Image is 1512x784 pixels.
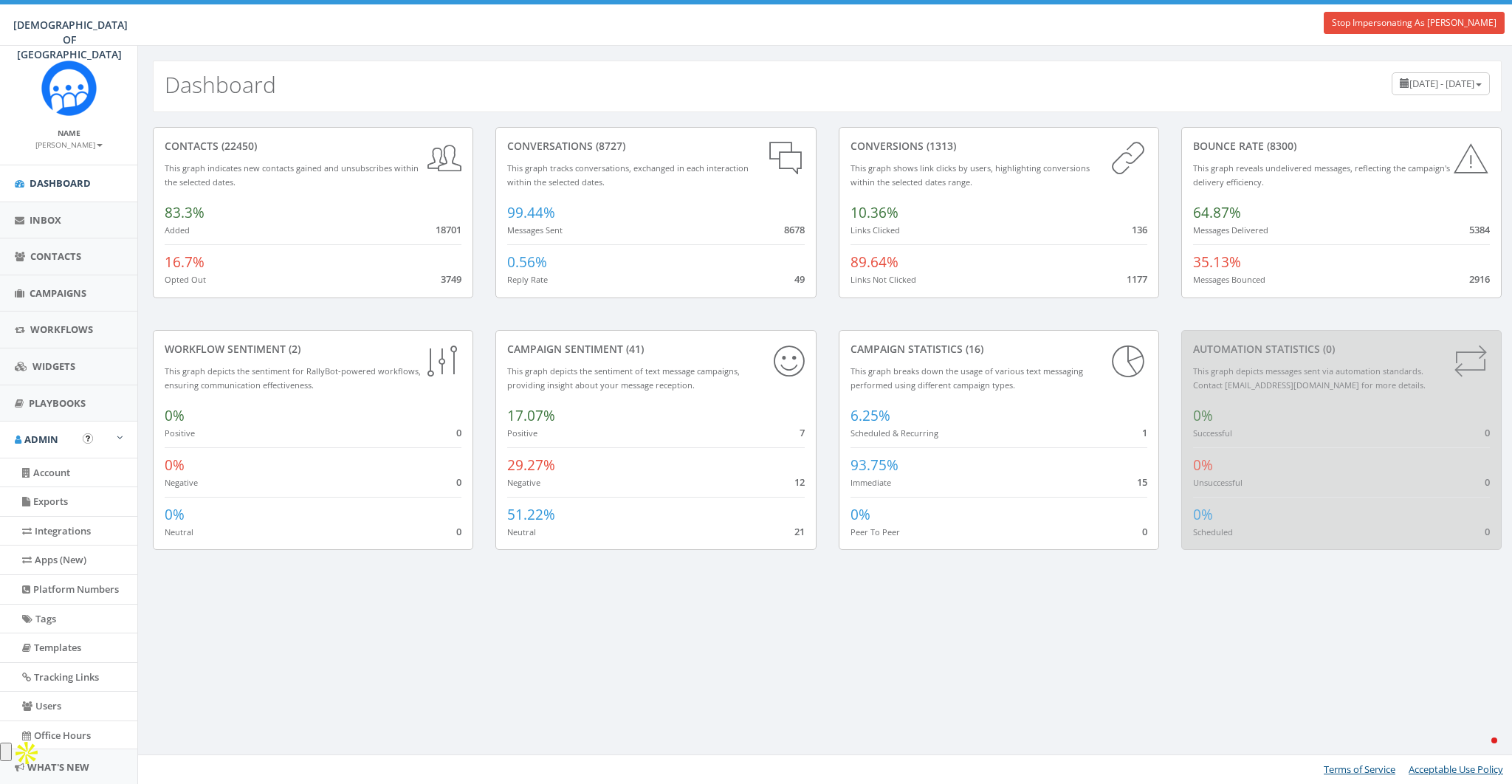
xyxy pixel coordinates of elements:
span: 7 [800,426,805,439]
span: (22450) [219,139,257,153]
button: Open In-App Guide [83,433,93,444]
span: 0% [850,505,870,524]
small: Unsuccessful [1193,477,1243,488]
span: 5384 [1469,223,1490,236]
span: 1177 [1127,272,1147,286]
small: Messages Delivered [1193,224,1268,235]
div: conversions [850,139,1147,154]
small: Peer To Peer [850,526,900,537]
div: Campaign Sentiment [507,342,804,357]
small: Negative [507,477,540,488]
span: 93.75% [850,455,898,475]
span: 64.87% [1193,203,1241,222]
span: 35.13% [1193,252,1241,272]
small: Positive [165,427,195,439]
span: What's New [27,760,89,774]
span: Contacts [30,250,81,263]
h2: Dashboard [165,72,276,97]
small: Name [58,128,80,138]
small: This graph depicts the sentiment of text message campaigns, providing insight about your message ... [507,365,740,391]
small: Scheduled [1193,526,1233,537]
span: 0 [1485,475,1490,489]
span: 0.56% [507,252,547,272]
small: Successful [1193,427,1232,439]
img: Apollo [12,738,41,768]
iframe: Intercom live chat [1462,734,1497,769]
small: Links Not Clicked [850,274,916,285]
div: Automation Statistics [1193,342,1490,357]
small: Immediate [850,477,891,488]
span: 0% [1193,505,1213,524]
small: Neutral [165,526,193,537]
small: Neutral [507,526,536,537]
a: Stop Impersonating As [PERSON_NAME] [1324,12,1505,34]
span: (2) [286,342,300,356]
span: Playbooks [29,396,86,410]
span: 18701 [436,223,461,236]
div: Campaign Statistics [850,342,1147,357]
small: This graph indicates new contacts gained and unsubscribes within the selected dates. [165,162,419,188]
span: 0 [456,426,461,439]
small: This graph shows link clicks by users, highlighting conversions within the selected dates range. [850,162,1090,188]
small: This graph tracks conversations, exchanged in each interaction within the selected dates. [507,162,749,188]
small: Added [165,224,190,235]
span: 2916 [1469,272,1490,286]
span: 0% [165,406,185,425]
span: Inbox [30,213,61,227]
small: Messages Bounced [1193,274,1265,285]
span: 89.64% [850,252,898,272]
span: 12 [794,475,805,489]
span: (8300) [1264,139,1296,153]
span: Widgets [32,360,75,373]
span: 0% [165,455,185,475]
span: 99.44% [507,203,555,222]
div: contacts [165,139,461,154]
span: 0% [165,505,185,524]
small: [PERSON_NAME] [35,140,103,150]
a: Acceptable Use Policy [1409,763,1503,776]
a: Terms of Service [1324,763,1395,776]
span: [DEMOGRAPHIC_DATA] OF [GEOGRAPHIC_DATA] [13,18,128,61]
span: 15 [1137,475,1147,489]
div: Workflow Sentiment [165,342,461,357]
small: Positive [507,427,537,439]
span: 49 [794,272,805,286]
small: Reply Rate [507,274,548,285]
span: 51.22% [507,505,555,524]
small: This graph depicts messages sent via automation standards. Contact [EMAIL_ADDRESS][DOMAIN_NAME] f... [1193,365,1426,391]
span: Workflows [30,323,93,336]
span: 10.36% [850,203,898,222]
span: 0% [1193,455,1213,475]
a: [PERSON_NAME] [35,137,103,151]
span: (1313) [924,139,956,153]
small: Negative [165,477,198,488]
span: Dashboard [30,176,91,190]
span: 6.25% [850,406,890,425]
img: Rally_Corp_Icon.png [41,61,97,116]
span: 83.3% [165,203,205,222]
span: 29.27% [507,455,555,475]
span: 0 [1485,525,1490,538]
span: (8727) [593,139,625,153]
div: conversations [507,139,804,154]
span: (0) [1320,342,1335,356]
span: 8678 [784,223,805,236]
span: 0 [1142,525,1147,538]
small: Scheduled & Recurring [850,427,938,439]
span: 21 [794,525,805,538]
span: (41) [623,342,644,356]
span: 3749 [441,272,461,286]
span: (16) [963,342,983,356]
span: Admin [24,433,58,446]
span: [DATE] - [DATE] [1409,77,1474,90]
span: 0% [1193,406,1213,425]
span: 0 [456,475,461,489]
small: Opted Out [165,274,206,285]
small: This graph breaks down the usage of various text messaging performed using different campaign types. [850,365,1083,391]
span: 1 [1142,426,1147,439]
small: This graph depicts the sentiment for RallyBot-powered workflows, ensuring communication effective... [165,365,421,391]
small: This graph reveals undelivered messages, reflecting the campaign's delivery efficiency. [1193,162,1450,188]
span: 16.7% [165,252,205,272]
div: Bounce Rate [1193,139,1490,154]
span: 17.07% [507,406,555,425]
